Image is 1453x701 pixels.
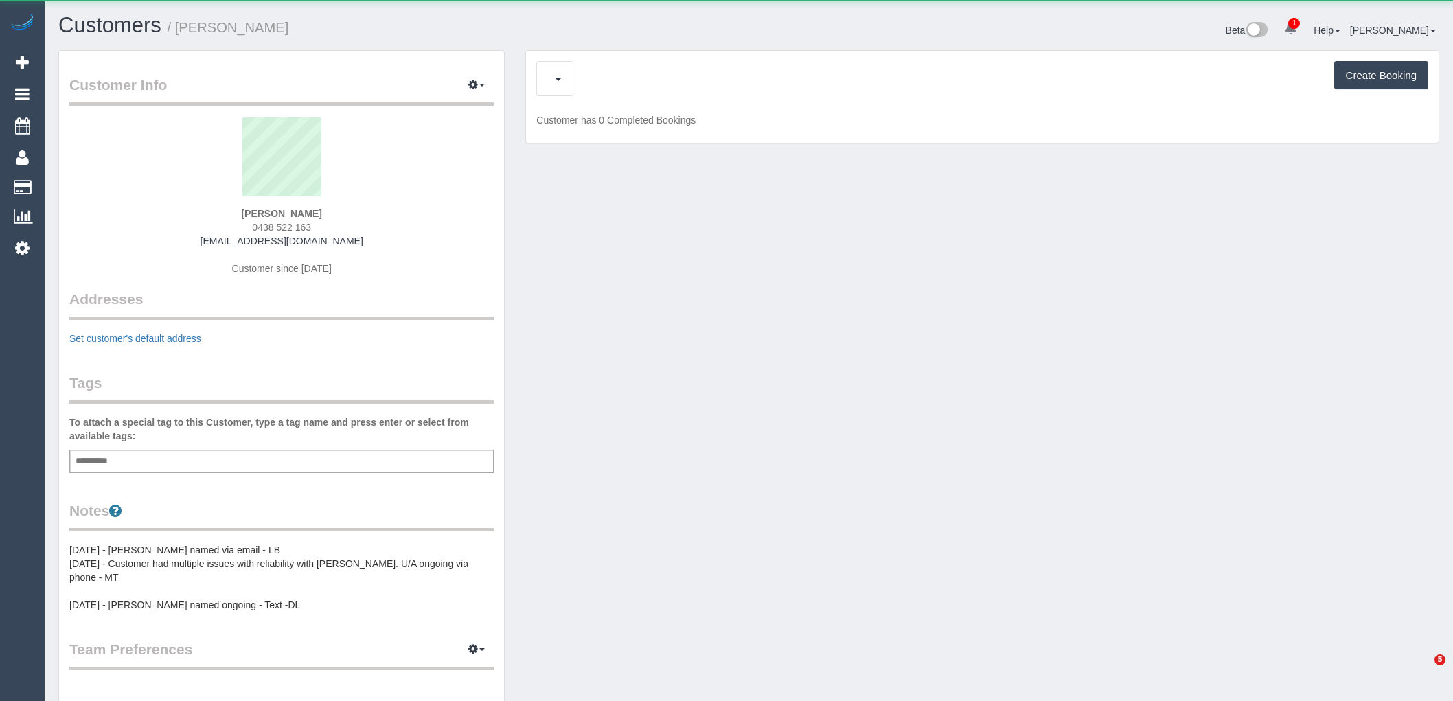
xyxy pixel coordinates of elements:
a: [EMAIL_ADDRESS][DOMAIN_NAME] [201,235,363,246]
img: Automaid Logo [8,14,36,33]
legend: Customer Info [69,75,494,106]
a: 1 [1277,14,1304,44]
p: Customer has 0 Completed Bookings [536,113,1428,127]
a: Customers [58,13,161,37]
strong: [PERSON_NAME] [241,208,321,219]
legend: Team Preferences [69,639,494,670]
img: New interface [1245,22,1268,40]
pre: [DATE] - [PERSON_NAME] named via email - LB [DATE] - Customer had multiple issues with reliabilit... [69,543,494,612]
span: 1 [1288,18,1300,29]
span: 5 [1434,654,1445,665]
legend: Notes [69,501,494,531]
a: Beta [1226,25,1268,36]
a: Set customer's default address [69,333,201,344]
span: 0438 522 163 [252,222,311,233]
span: Customer since [DATE] [232,263,332,274]
iframe: Intercom live chat [1406,654,1439,687]
button: Create Booking [1334,61,1428,90]
legend: Tags [69,373,494,404]
a: [PERSON_NAME] [1350,25,1436,36]
label: To attach a special tag to this Customer, type a tag name and press enter or select from availabl... [69,415,494,443]
small: / [PERSON_NAME] [168,20,289,35]
a: Help [1314,25,1340,36]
